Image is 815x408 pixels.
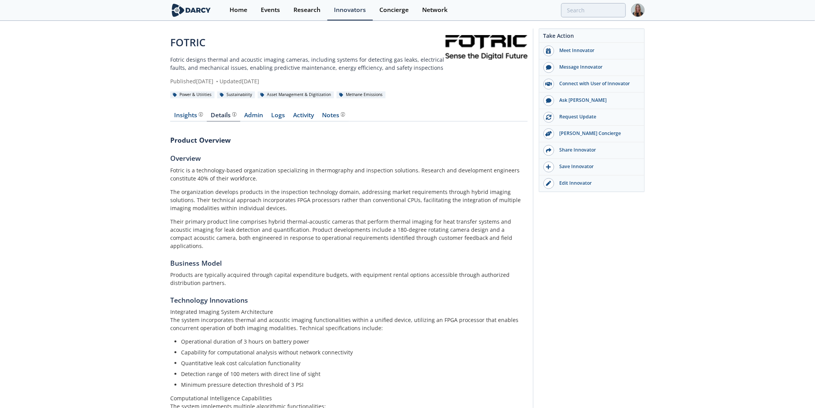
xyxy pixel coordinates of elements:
li: Quantitative leak cost calculation functionality [181,359,522,367]
a: Notes [318,112,349,121]
h5: Technology Innovations [170,295,528,305]
div: Notes [322,112,345,118]
p: The system incorporates thermal and acoustic imaging functionalities within a unified device, uti... [170,316,528,332]
div: Home [230,7,247,13]
a: Insights [170,112,207,121]
li: Detection range of 100 meters with direct line of sight [181,370,522,378]
img: information.svg [199,112,203,116]
h3: Product Overview [170,135,528,145]
div: Save Innovator [554,163,641,170]
p: The organization develops products in the inspection technology domain, addressing market require... [170,188,528,212]
img: information.svg [341,112,345,116]
div: Power & Utilities [170,91,215,98]
img: logo-wide.svg [170,3,212,17]
img: Profile [631,3,645,17]
div: Asset Management & Digitization [258,91,334,98]
h5: Overview [170,153,528,163]
h5: Business Model [170,258,528,268]
div: Request Update [554,113,641,120]
li: Minimum pressure detection threshold of 3 PSI [181,381,522,389]
a: Admin [240,112,267,121]
div: Edit Innovator [554,180,641,187]
p: Fotric designs thermal and acoustic imaging cameras, including systems for detecting gas leaks, e... [170,56,446,72]
div: FOTRIC [170,35,446,50]
li: Capability for computational analysis without network connectivity [181,348,522,356]
div: Research [293,7,320,13]
div: Ask [PERSON_NAME] [554,97,641,104]
div: Sustainability [217,91,255,98]
div: Details [211,112,236,118]
a: Details [207,112,240,121]
div: Methane Emissions [337,91,386,98]
div: Concierge [379,7,409,13]
a: Logs [267,112,289,121]
div: Insights [174,112,203,118]
div: Take Action [539,32,644,43]
p: Their primary product line comprises hybrid thermal-acoustic cameras that perform thermal imaging... [170,217,528,250]
div: Connect with User of Innovator [554,80,641,87]
p: Products are typically acquired through capital expenditure budgets, with equipment rental option... [170,271,528,287]
a: Edit Innovator [539,175,644,192]
div: [PERSON_NAME] Concierge [554,130,641,137]
p: Fotric is a technology-based organization specializing in thermography and inspection solutions. ... [170,166,528,182]
img: information.svg [232,112,236,116]
div: Meet Innovator [554,47,641,54]
li: Operational duration of 3 hours on battery power [181,337,522,346]
button: Save Innovator [539,159,644,175]
span: • [215,78,220,85]
div: Network [422,7,448,13]
input: Advanced Search [561,3,626,17]
div: Published [DATE] Updated [DATE] [170,77,446,85]
div: Share Innovator [554,147,641,153]
div: Innovators [334,7,366,13]
a: Activity [289,112,318,121]
div: Events [261,7,280,13]
div: Message Innovator [554,64,641,71]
